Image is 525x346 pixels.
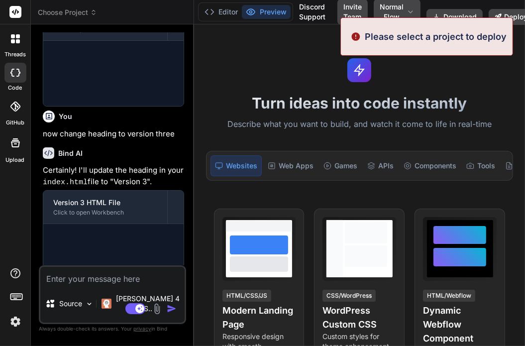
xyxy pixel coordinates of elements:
[133,326,151,332] span: privacy
[200,94,519,112] h1: Turn ideas into code instantly
[53,198,157,208] div: Version 3 HTML File
[210,155,262,176] div: Websites
[200,118,519,131] p: Describe what you want to build, and watch it come to life in real-time
[167,304,177,314] img: icon
[102,299,111,309] img: Claude 4 Sonnet
[222,290,271,302] div: HTML/CSS/JS
[85,300,94,308] img: Pick Models
[423,290,475,302] div: HTML/Webflow
[39,324,186,334] p: Always double-check its answers. Your in Bind
[264,155,317,176] div: Web Apps
[8,84,22,92] label: code
[351,30,361,43] img: alert
[462,155,499,176] div: Tools
[43,178,88,187] code: index.html
[58,148,83,158] h6: Bind AI
[43,191,167,224] button: Version 3 HTML FileClick to open Workbench
[201,5,242,19] button: Editor
[380,2,404,22] span: Normal Flow
[365,30,507,43] p: Please select a project to deploy
[322,290,376,302] div: CSS/WordPress
[363,155,398,176] div: APIs
[426,9,483,25] button: Download
[59,112,72,121] h6: You
[6,118,24,127] label: GitHub
[400,155,460,176] div: Components
[59,299,82,309] p: Source
[43,128,184,140] p: now change heading to version three
[53,209,157,217] div: Click to open Workbench
[115,294,181,314] p: [PERSON_NAME] 4 S..
[319,155,361,176] div: Games
[151,303,163,315] img: attachment
[43,165,184,188] p: Certainly! I'll update the heading in your file to "Version 3".
[38,7,97,17] span: Choose Project
[322,304,396,332] h4: WordPress Custom CSS
[7,313,24,330] img: settings
[4,50,26,59] label: threads
[6,156,25,164] label: Upload
[222,304,296,332] h4: Modern Landing Page
[242,5,291,19] button: Preview
[423,304,497,346] h4: Dynamic Webflow Component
